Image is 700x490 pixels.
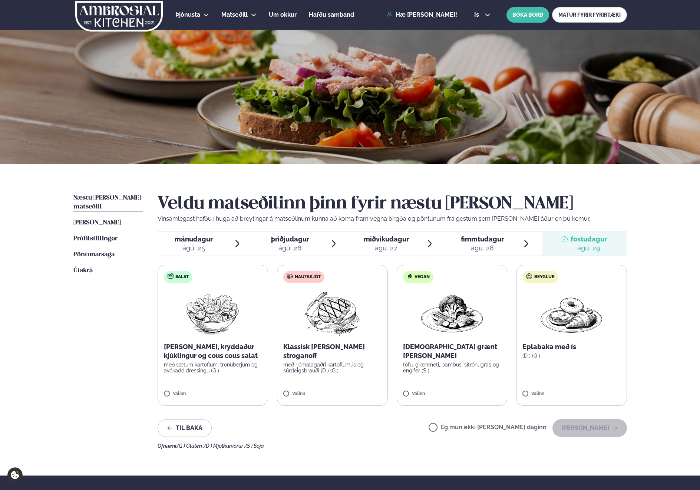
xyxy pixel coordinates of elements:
p: Eplabaka með ís [522,342,621,351]
button: Til baka [158,419,212,437]
span: Prófílstillingar [73,236,118,242]
span: [PERSON_NAME] [73,220,121,226]
img: Croissant.png [539,289,604,336]
a: Matseðill [221,10,248,19]
span: Nautakjöt [295,274,321,280]
p: Vinsamlegast hafðu í huga að breytingar á matseðlinum kunna að koma fram vegna birgða og pöntunum... [158,214,627,223]
span: Pöntunarsaga [73,251,115,258]
img: Beef-Meat.png [300,289,365,336]
span: Matseðill [221,11,248,18]
span: Þjónusta [175,11,200,18]
h2: Veldu matseðilinn þinn fyrir næstu [PERSON_NAME] [158,194,627,214]
span: Útskrá [73,267,93,274]
img: Vegan.svg [407,273,413,279]
span: Salat [175,274,189,280]
a: Næstu [PERSON_NAME] matseðill [73,194,143,211]
span: (D ) Mjólkurvörur , [204,443,245,449]
button: BÓKA BORÐ [506,7,549,23]
span: fimmtudagur [461,235,504,243]
span: Vegan [415,274,430,280]
span: Um okkur [269,11,297,18]
span: Næstu [PERSON_NAME] matseðill [73,195,141,210]
button: [PERSON_NAME] [552,419,627,437]
div: ágú. 25 [175,244,213,253]
span: is [474,12,481,18]
a: MATUR FYRIR FYRIRTÆKI [552,7,627,23]
img: salad.svg [168,273,174,279]
a: Pöntunarsaga [73,250,115,259]
p: tofu, grænmeti, bambus, sítrónugras og engifer (S ) [403,362,501,374]
p: [DEMOGRAPHIC_DATA] grænt [PERSON_NAME] [403,342,501,360]
div: ágú. 29 [571,244,607,253]
span: mánudagur [175,235,213,243]
a: Prófílstillingar [73,234,118,243]
a: Hæ [PERSON_NAME]! [387,11,457,18]
a: Cookie settings [7,467,23,483]
span: föstudagur [571,235,607,243]
p: (D ) (G ) [522,353,621,359]
div: ágú. 26 [271,244,309,253]
span: Hafðu samband [309,11,354,18]
span: (S ) Soja [245,443,264,449]
img: logo [75,1,164,32]
p: með sætum kartöflum, trönuberjum og avókadó dressingu (G ) [164,362,262,374]
div: ágú. 27 [364,244,409,253]
span: Beyglur [534,274,555,280]
div: ágú. 28 [461,244,504,253]
span: miðvikudagur [364,235,409,243]
a: Þjónusta [175,10,200,19]
p: Klassísk [PERSON_NAME] stroganoff [283,342,382,360]
p: með rjómalagaðri kartöflumús og súrdeigsbrauði (D ) (G ) [283,362,382,374]
p: [PERSON_NAME], kryddaður kjúklingur og cous cous salat [164,342,262,360]
span: (G ) Glúten , [177,443,204,449]
img: Vegan.png [419,289,485,336]
a: [PERSON_NAME] [73,218,121,227]
button: is [468,12,496,18]
span: þriðjudagur [271,235,309,243]
a: Hafðu samband [309,10,354,19]
img: Salad.png [180,289,245,336]
div: Ofnæmi: [158,443,627,449]
img: bagle-new-16px.svg [526,273,532,279]
img: beef.svg [287,273,293,279]
a: Útskrá [73,266,93,275]
a: Um okkur [269,10,297,19]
